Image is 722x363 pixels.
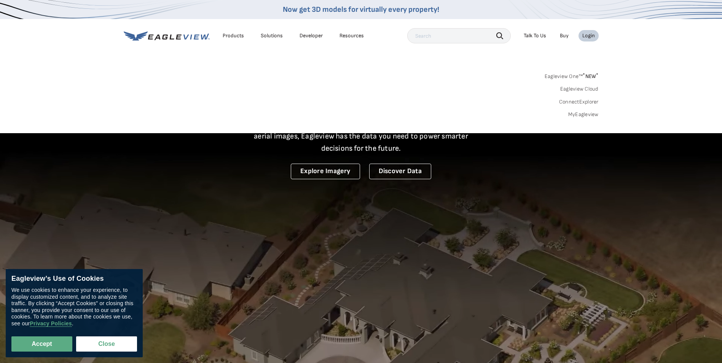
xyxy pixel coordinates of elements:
a: Buy [560,32,569,39]
a: Developer [300,32,323,39]
a: Eagleview One™*NEW* [545,71,599,80]
button: Accept [11,336,72,352]
a: Explore Imagery [291,164,360,179]
div: Solutions [261,32,283,39]
a: MyEagleview [568,111,599,118]
div: Resources [339,32,364,39]
input: Search [407,28,511,43]
div: We use cookies to enhance your experience, to display customized content, and to analyze site tra... [11,287,137,327]
p: A new era starts here. Built on more than 3.5 billion high-resolution aerial images, Eagleview ha... [245,118,478,154]
a: Now get 3D models for virtually every property! [283,5,439,14]
a: Discover Data [369,164,431,179]
div: Products [223,32,244,39]
span: NEW [583,73,598,80]
div: Eagleview’s Use of Cookies [11,275,137,283]
div: Talk To Us [524,32,546,39]
a: Eagleview Cloud [560,86,599,92]
a: ConnectExplorer [559,99,599,105]
a: Privacy Policies [30,320,72,327]
div: Login [582,32,595,39]
button: Close [76,336,137,352]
